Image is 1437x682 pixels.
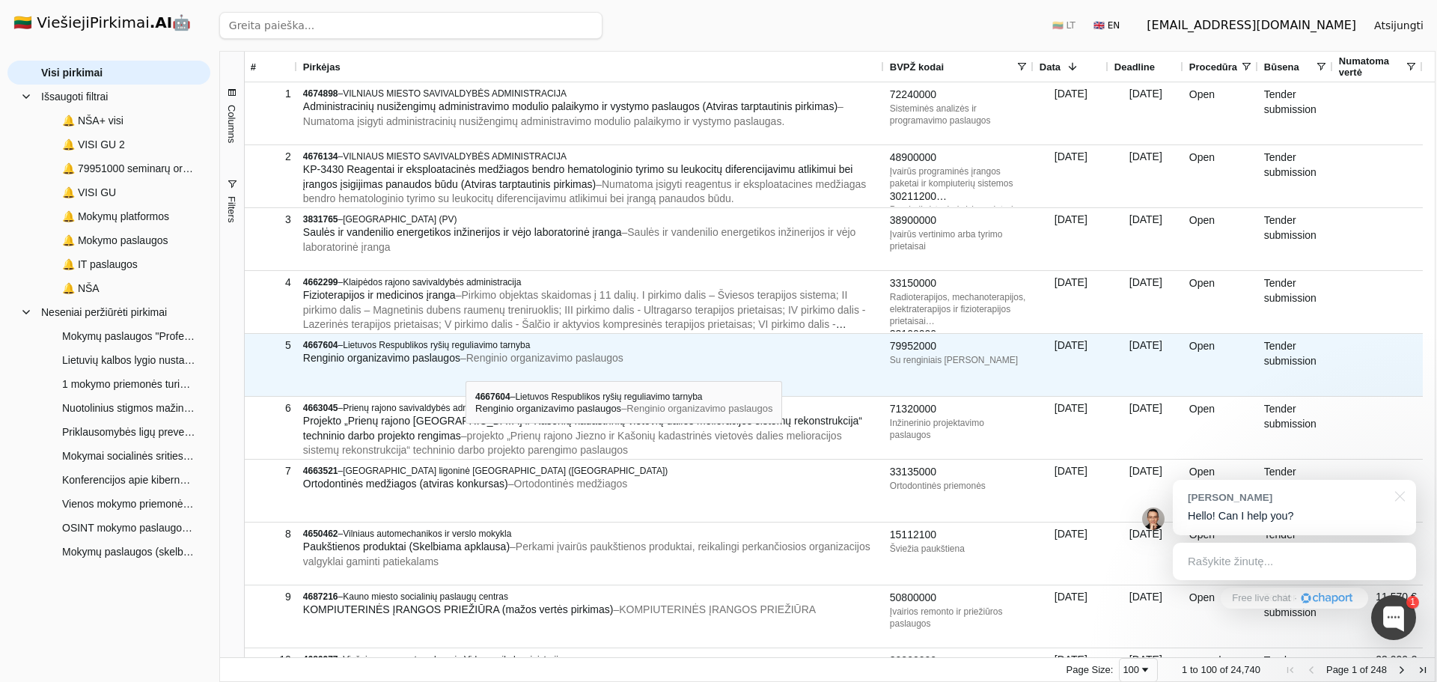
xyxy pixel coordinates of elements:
[343,591,508,602] span: Kauno miesto socialinių paslaugų centras
[1108,208,1183,270] div: [DATE]
[62,109,123,132] span: 🔔 NŠA+ visi
[890,165,1028,189] div: Įvairūs programinės įrangos paketai ir kompiuterių sistemos
[303,529,338,539] span: 4650462
[1034,82,1108,144] div: [DATE]
[1183,334,1258,396] div: Open
[251,460,291,482] div: 7
[890,480,1028,492] div: Ortodontinės priemonės
[303,528,878,540] div: –
[1258,82,1333,144] div: Tender submission
[303,478,508,490] span: Ortodontinės medžiagos (atviras konkursas)
[62,133,125,156] span: 🔔 VISI GU 2
[1258,397,1333,459] div: Tender submission
[890,213,1028,228] div: 38900000
[1326,664,1349,675] span: Page
[303,61,341,73] span: Pirkėjas
[41,85,108,108] span: Išsaugoti filtrai
[62,205,169,228] span: 🔔 Mokymų platformos
[1258,208,1333,270] div: Tender submission
[1417,664,1429,676] div: Last Page
[251,272,291,293] div: 4
[1370,664,1387,675] span: 248
[1182,664,1187,675] span: 1
[62,469,195,491] span: Konferencijos apie kibernetinio saugumo reikalavimų įgyvendinimą organizavimo paslaugos
[303,100,843,127] span: – Numatoma įsigyti administracinių nusižengimų administravimo modulio palaikymo ir vystymo paslau...
[1034,208,1108,270] div: [DATE]
[303,466,338,476] span: 4663521
[1406,596,1419,609] div: 1
[303,213,878,225] div: –
[1108,82,1183,144] div: [DATE]
[1258,585,1333,648] div: Tender submission
[62,181,116,204] span: 🔔 VISI GU
[303,430,842,457] span: – projekto „Prienų rajono Jiezno ir Kašonių kadastrinės vietovės dalies melioracijos sistemų reko...
[890,103,1028,127] div: Sisteminės analizės ir programavimo paslaugos
[1258,271,1333,333] div: Tender submission
[303,402,878,414] div: –
[343,466,668,476] span: [GEOGRAPHIC_DATA] ligoninė [GEOGRAPHIC_DATA] ([GEOGRAPHIC_DATA])
[890,465,1028,480] div: 33135000
[62,373,195,395] span: 1 mokymo priemonės turinio parengimo su skaitmenine versija 3–5 m. vaikams A1–A2 paslaugos (Atvir...
[62,445,195,467] span: Mokymai socialinės srities darbuotojams
[1108,460,1183,522] div: [DATE]
[251,83,291,105] div: 1
[1305,664,1317,676] div: Previous Page
[1084,13,1129,37] button: 🇬🇧 EN
[303,88,878,100] div: –
[1034,271,1108,333] div: [DATE]
[890,654,1028,669] div: 30200000
[1108,397,1183,459] div: [DATE]
[251,209,291,231] div: 3
[460,352,623,364] span: – Renginio organizavimo paslaugos
[1333,585,1423,648] div: 11 570 €
[1221,588,1367,609] a: Free live chat·
[890,591,1028,606] div: 50800000
[1284,664,1296,676] div: First Page
[890,354,1028,366] div: Su renginiais [PERSON_NAME]
[890,189,1028,204] div: 30211200
[62,325,195,347] span: Mokymų paslaugos "Profesinio mokymo įstaigų komandų mokymų organizavimo ir įgyvendinimo paslaugos"
[62,541,195,563] span: Mokymų paslaugos (skelbiama apklausa)
[303,289,456,301] span: Fizioterapijos ir medicinos įranga
[343,654,567,665] span: Viešojo saugumo tarnyba prie Vidaus reikalų ministerijos
[251,398,291,419] div: 6
[303,415,862,442] span: Projekto „Prienų rajono [GEOGRAPHIC_DATA] ir Kašonių kadastrinių vietovių dalies melioracijos sis...
[890,291,1028,327] div: Radioterapijos, mechanoterapijos, elektraterapijos ir fizioterapijos prietaisai
[62,493,195,515] span: Vienos mokymo priemonės turinio parengimo su skaitmenine versija 3–5 m. vaikams A1–A2 paslaugų pi...
[890,88,1028,103] div: 72240000
[226,105,237,143] span: Columns
[303,339,878,351] div: –
[1258,334,1333,396] div: Tender submission
[1183,460,1258,522] div: Open
[343,151,567,162] span: VILNIAUS MIESTO SAVIVALDYBĖS ADMINISTRACIJA
[1108,334,1183,396] div: [DATE]
[1108,145,1183,207] div: [DATE]
[1183,145,1258,207] div: Open
[890,327,1028,342] div: 33100000
[1200,664,1217,675] span: 100
[1183,585,1258,648] div: Open
[1034,523,1108,585] div: [DATE]
[890,150,1028,165] div: 48900000
[1188,508,1401,524] p: Hello! Can I help you?
[1108,271,1183,333] div: [DATE]
[303,654,878,666] div: –
[1114,61,1155,73] span: Deadline
[1264,61,1299,73] span: Būsena
[62,349,195,371] span: Lietuvių kalbos lygio nustatymo testų sukūrimo paslaugos (Atviras konkursas)
[1183,397,1258,459] div: Open
[508,478,628,490] span: – Ortodontinės medžiagos
[1119,658,1158,682] div: Page Size
[343,340,530,350] span: Lietuvos Respublikos ryšių reguliavimo tarnyba
[303,591,878,603] div: –
[1190,664,1198,675] span: to
[251,523,291,545] div: 8
[890,528,1028,543] div: 15112100
[1258,460,1333,522] div: Tender submission
[343,529,511,539] span: Vilniaus automechanikos ir verslo mokykla
[303,541,510,552] span: Paukštienos produktai (Skelbiama apklausa)
[1258,145,1333,207] div: Tender submission
[303,465,878,477] div: –
[890,61,944,73] span: BVPŽ kodai
[303,352,460,364] span: Renginio organizavimo paslaugos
